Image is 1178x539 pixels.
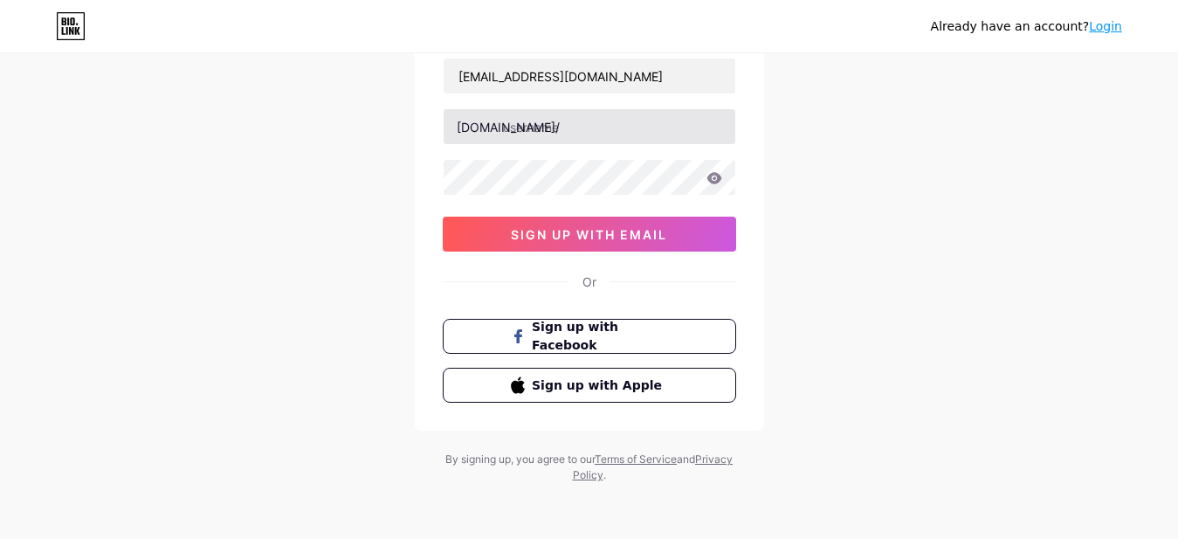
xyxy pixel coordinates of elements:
div: Already have an account? [931,17,1122,36]
div: Or [582,273,596,291]
span: Sign up with Facebook [532,318,667,355]
button: sign up with email [443,217,736,252]
a: Terms of Service [595,453,677,466]
span: sign up with email [511,227,667,242]
div: [DOMAIN_NAME]/ [457,118,560,136]
button: Sign up with Facebook [443,319,736,354]
input: Email [444,59,735,93]
div: By signing up, you agree to our and . [441,452,738,483]
input: username [444,109,735,144]
button: Sign up with Apple [443,368,736,403]
a: Login [1089,19,1122,33]
span: Sign up with Apple [532,377,667,395]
